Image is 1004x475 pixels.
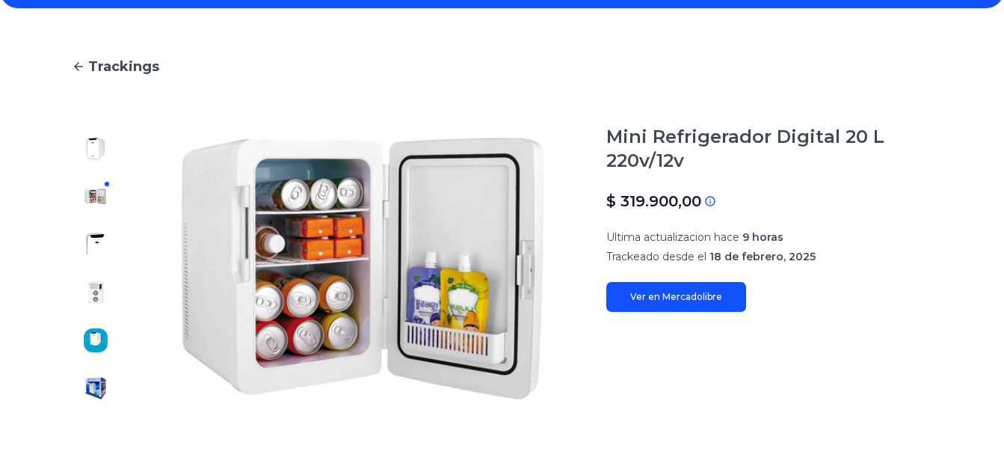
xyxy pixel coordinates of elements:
span: 18 de febrero, 2025 [709,250,816,263]
img: Mini Refrigerador Digital 20 L 220v/12v [84,281,108,304]
img: Mini Refrigerador Digital 20 L 220v/12v [150,125,576,412]
span: 9 horas [742,230,783,244]
img: Mini Refrigerador Digital 20 L 220v/12v [84,233,108,257]
a: Ver en Mercadolibre [606,282,746,312]
span: Ultima actualizacion hace [606,230,739,244]
img: Mini Refrigerador Digital 20 L 220v/12v [84,137,108,161]
img: Mini Refrigerador Digital 20 L 220v/12v [84,328,108,352]
img: Mini Refrigerador Digital 20 L 220v/12v [84,376,108,400]
h1: Mini Refrigerador Digital 20 L 220v/12v [606,125,932,173]
span: Trackings [88,56,159,77]
span: Trackeado desde el [606,250,706,263]
img: Mini Refrigerador Digital 20 L 220v/12v [84,185,108,209]
a: Trackings [72,56,932,77]
p: $ 319.900,00 [606,191,701,212]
